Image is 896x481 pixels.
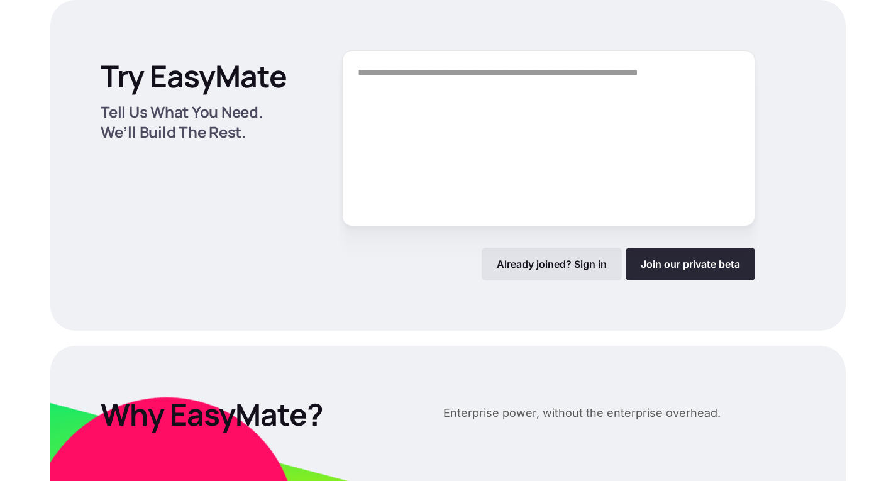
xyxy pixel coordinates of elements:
form: Form [342,50,755,280]
p: Tell Us What You Need. We’ll Build The Rest. [101,102,301,142]
p: Enterprise power, without the enterprise overhead. [443,404,721,423]
p: Try EasyMate [101,58,287,94]
a: Already joined? Sign in [482,248,622,280]
a: Join our private beta [626,248,755,280]
p: Already joined? Sign in [497,258,607,270]
p: Why EasyMate? [101,396,403,433]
